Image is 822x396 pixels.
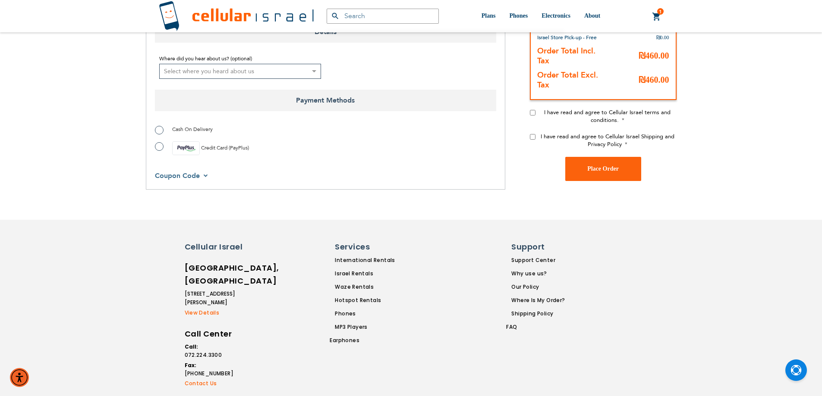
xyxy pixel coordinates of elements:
a: Israel Rentals [335,270,441,278]
a: FAQ [506,323,565,331]
span: Phones [509,12,528,19]
strong: Call: [185,343,198,350]
a: Phones [335,310,441,318]
a: Hotspot Rentals [335,296,441,304]
a: View Details [185,309,260,317]
a: Contact Us [185,380,260,387]
a: Our Policy [511,283,565,291]
strong: Order Total Incl. Tax [537,46,595,66]
a: Support Center [511,256,565,264]
span: Electronics [542,12,570,19]
a: Earphones [330,337,441,344]
a: Shipping Policy [511,310,565,318]
img: Cellular Israel Logo [159,1,314,31]
li: [STREET_ADDRESS][PERSON_NAME] [185,290,260,307]
span: Where did you hear about us? (optional) [159,55,252,62]
span: Cash On Delivery [172,126,213,133]
a: Where Is My Order? [511,296,565,304]
strong: Fax: [185,362,196,369]
strong: Order Total Excl. Tax [537,70,598,90]
span: 1 [659,8,662,15]
button: Place Order [565,157,641,181]
span: ₪460.00 [639,51,669,60]
h6: Cellular Israel [185,241,260,253]
h6: Services [335,241,436,253]
a: [PHONE_NUMBER] [185,370,260,377]
h6: Support [511,241,560,253]
span: ₪0.00 [656,34,669,41]
a: Waze Rentals [335,283,441,291]
span: Place Order [587,165,619,172]
span: About [584,12,600,19]
a: 072.224.3300 [185,351,260,359]
div: Accessibility Menu [10,368,29,387]
a: 1 [652,12,661,22]
span: I have read and agree to Cellular Israel Shipping and Privacy Policy [541,133,674,148]
span: I have read and agree to Cellular Israel terms and conditions. [544,109,671,124]
span: Payment Methods [155,90,496,111]
img: payplus.svg [172,141,200,155]
h6: [GEOGRAPHIC_DATA], [GEOGRAPHIC_DATA] [185,262,260,287]
span: Coupon Code [155,171,200,181]
span: Israel Store Pick-up - Free [537,34,597,41]
h6: Call Center [185,327,260,340]
a: MP3 Players [335,323,441,331]
a: International Rentals [335,256,441,264]
a: Why use us? [511,270,565,278]
span: ₪460.00 [639,75,669,84]
span: Credit Card (PayPlus) [201,144,249,151]
input: Search [327,9,439,24]
span: Plans [482,12,496,19]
